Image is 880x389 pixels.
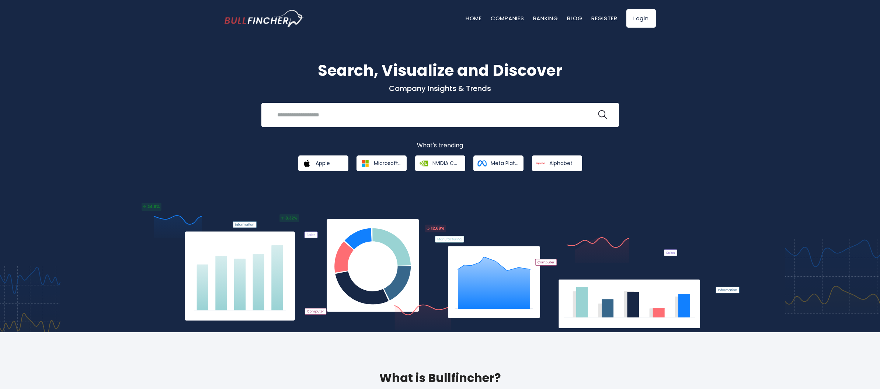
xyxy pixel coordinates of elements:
[491,160,518,167] span: Meta Platforms
[316,160,330,167] span: Apple
[532,155,582,171] a: Alphabet
[591,14,618,22] a: Register
[626,9,656,28] a: Login
[415,155,465,171] a: NVIDIA Corporation
[225,84,656,93] p: Company Insights & Trends
[298,155,348,171] a: Apple
[549,160,573,167] span: Alphabet
[356,155,407,171] a: Microsoft Corporation
[374,160,401,167] span: Microsoft Corporation
[473,155,524,171] a: Meta Platforms
[225,59,656,82] h1: Search, Visualize and Discover
[225,10,304,27] img: bullfincher logo
[598,110,608,120] img: search icon
[225,142,656,150] p: What's trending
[533,14,558,22] a: Ranking
[225,10,304,27] a: Go to homepage
[567,14,582,22] a: Blog
[225,369,656,387] h2: What is Bullfincher?
[491,14,524,22] a: Companies
[466,14,482,22] a: Home
[432,160,460,167] span: NVIDIA Corporation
